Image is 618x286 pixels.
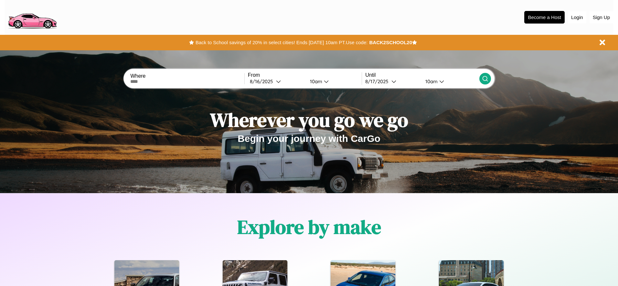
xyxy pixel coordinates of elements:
label: Where [130,73,244,79]
div: 8 / 17 / 2025 [365,78,391,84]
b: BACK2SCHOOL20 [369,40,412,45]
div: 10am [422,78,439,84]
button: Sign Up [590,11,613,23]
button: 10am [305,78,362,85]
button: 10am [420,78,479,85]
img: logo [5,3,59,30]
h1: Explore by make [237,214,381,240]
label: From [248,72,362,78]
button: Back to School savings of 20% in select cities! Ends [DATE] 10am PT.Use code: [194,38,369,47]
div: 8 / 16 / 2025 [250,78,276,84]
button: Become a Host [524,11,565,24]
button: Login [568,11,586,23]
div: 10am [307,78,324,84]
button: 8/16/2025 [248,78,305,85]
label: Until [365,72,479,78]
